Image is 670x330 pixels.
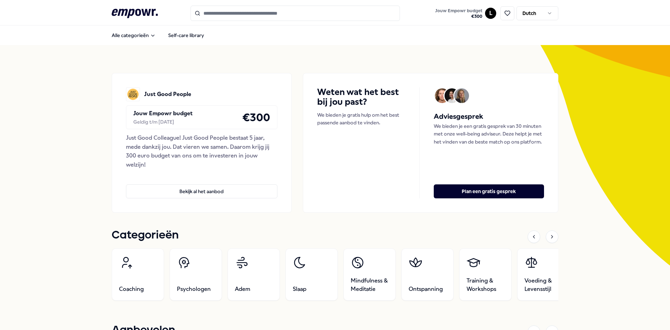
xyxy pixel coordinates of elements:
[191,6,400,21] input: Search for products, categories or subcategories
[106,28,161,42] button: Alle categorieën
[459,248,512,301] a: Training & Workshops
[112,227,179,244] h1: Categorieën
[163,28,210,42] a: Self-care library
[293,285,306,293] span: Slaap
[401,248,454,301] a: Ontspanning
[351,277,388,293] span: Mindfulness & Meditatie
[432,6,485,21] a: Jouw Empowr budget€300
[126,173,277,198] a: Bekijk al het aanbod
[435,8,482,14] span: Jouw Empowr budget
[133,118,193,126] div: Geldig t/m [DATE]
[434,184,544,198] button: Plan een gratis gesprek
[435,88,449,103] img: Avatar
[235,285,250,293] span: Adem
[317,87,405,107] h4: Weten wat het best bij jou past?
[170,248,222,301] a: Psychologen
[285,248,338,301] a: Slaap
[485,8,496,19] button: L
[177,285,211,293] span: Psychologen
[242,109,270,126] h4: € 300
[119,285,144,293] span: Coaching
[343,248,396,301] a: Mindfulness & Meditatie
[317,111,405,127] p: We bieden je gratis hulp om het best passende aanbod te vinden.
[434,111,544,122] h5: Adviesgesprek
[126,133,277,169] div: Just Good Colleague! Just Good People bestaat 5 jaar, mede dankzij jou. Dat vieren we samen. Daar...
[126,184,277,198] button: Bekijk al het aanbod
[454,88,469,103] img: Avatar
[112,248,164,301] a: Coaching
[144,90,191,99] p: Just Good People
[434,7,484,21] button: Jouw Empowr budget€300
[126,87,140,101] img: Just Good People
[435,14,482,19] span: € 300
[434,122,544,146] p: We bieden je een gratis gesprek van 30 minuten met onze well-being adviseur. Deze helpt je met he...
[445,88,459,103] img: Avatar
[228,248,280,301] a: Adem
[133,109,193,118] p: Jouw Empowr budget
[409,285,443,293] span: Ontspanning
[524,277,562,293] span: Voeding & Levensstijl
[517,248,569,301] a: Voeding & Levensstijl
[106,28,210,42] nav: Main
[467,277,504,293] span: Training & Workshops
